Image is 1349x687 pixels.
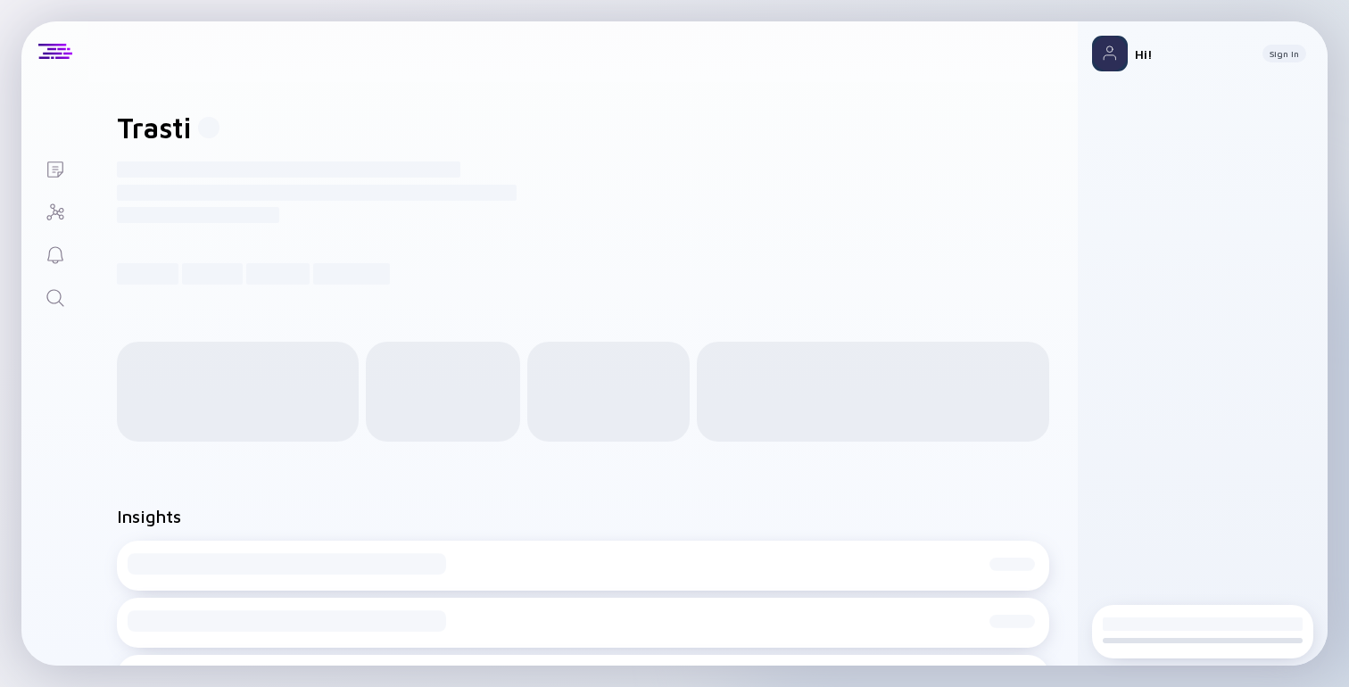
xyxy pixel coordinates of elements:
[21,146,88,189] a: Lists
[1262,45,1306,62] button: Sign In
[21,189,88,232] a: Investor Map
[21,275,88,318] a: Search
[1135,46,1248,62] div: Hi!
[21,232,88,275] a: Reminders
[117,506,181,526] h2: Insights
[117,111,191,145] h1: Trasti
[1092,36,1128,71] img: Profile Picture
